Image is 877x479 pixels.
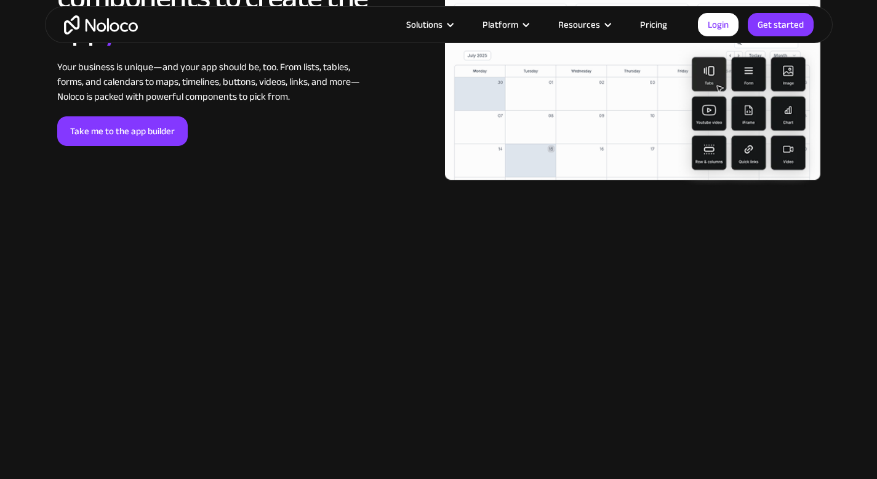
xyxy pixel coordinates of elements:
div: Resources [543,17,625,33]
div: Platform [483,17,518,33]
a: Take me to the app builder [57,116,188,146]
div: Solutions [391,17,467,33]
div: Your business is unique—and your app should be, too. From lists, tables, forms, and calendars to ... [57,60,368,104]
div: Solutions [406,17,443,33]
a: Login [698,13,739,36]
a: home [64,15,138,34]
a: Pricing [625,17,683,33]
div: Platform [467,17,543,33]
a: Get started [748,13,814,36]
div: Resources [558,17,600,33]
